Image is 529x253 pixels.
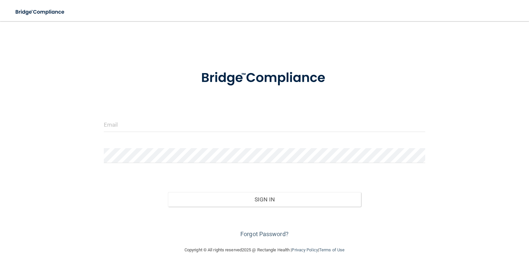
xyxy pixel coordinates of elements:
[10,5,71,19] img: bridge_compliance_login_screen.278c3ca4.svg
[319,247,345,252] a: Terms of Use
[187,61,342,95] img: bridge_compliance_login_screen.278c3ca4.svg
[168,192,361,207] button: Sign In
[104,117,426,132] input: Email
[240,231,289,237] a: Forgot Password?
[292,247,318,252] a: Privacy Policy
